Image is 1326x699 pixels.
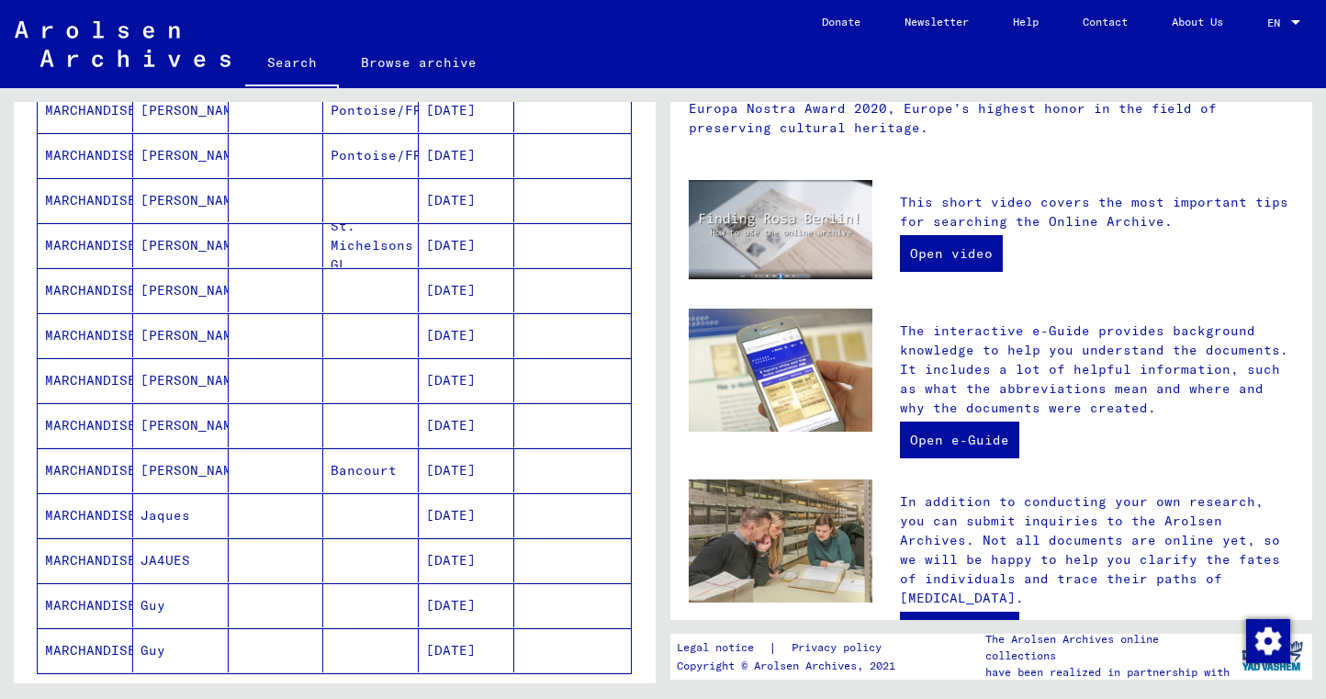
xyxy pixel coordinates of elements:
[38,178,133,222] mat-cell: MARCHANDISE
[419,403,514,447] mat-cell: [DATE]
[677,638,904,658] div: |
[133,448,229,492] mat-cell: [PERSON_NAME]
[38,628,133,672] mat-cell: MARCHANDISE
[133,403,229,447] mat-cell: [PERSON_NAME]
[419,538,514,582] mat-cell: [DATE]
[38,493,133,537] mat-cell: MARCHANDISE
[985,631,1232,664] p: The Arolsen Archives online collections
[339,40,499,85] a: Browse archive
[323,88,419,132] mat-cell: Pontoise/FR.
[777,638,904,658] a: Privacy policy
[419,178,514,222] mat-cell: [DATE]
[38,538,133,582] mat-cell: MARCHANDISE
[245,40,339,88] a: Search
[419,133,514,177] mat-cell: [DATE]
[689,479,872,602] img: inquiries.jpg
[419,88,514,132] mat-cell: [DATE]
[133,313,229,357] mat-cell: [PERSON_NAME]
[15,21,230,67] img: Arolsen_neg.svg
[419,448,514,492] mat-cell: [DATE]
[38,313,133,357] mat-cell: MARCHANDISE
[1246,619,1290,663] img: Zustimmung ändern
[38,583,133,627] mat-cell: MARCHANDISE
[38,448,133,492] mat-cell: MARCHANDISE
[133,538,229,582] mat-cell: JA4UES
[323,133,419,177] mat-cell: Pontoise/FR.
[900,193,1294,231] p: This short video covers the most important tips for searching the Online Archive.
[38,268,133,312] mat-cell: MARCHANDISE
[1267,16,1280,29] mat-select-trigger: EN
[1238,633,1307,679] img: yv_logo.png
[419,628,514,672] mat-cell: [DATE]
[419,313,514,357] mat-cell: [DATE]
[689,309,872,431] img: eguide.jpg
[985,664,1232,681] p: have been realized in partnership with
[1245,618,1289,662] div: Zustimmung ändern
[38,223,133,267] mat-cell: MARCHANDISE
[419,583,514,627] mat-cell: [DATE]
[133,628,229,672] mat-cell: Guy
[900,235,1003,272] a: Open video
[677,638,769,658] a: Legal notice
[900,612,1019,648] a: Send inquiry
[419,493,514,537] mat-cell: [DATE]
[133,223,229,267] mat-cell: [PERSON_NAME]
[419,358,514,402] mat-cell: [DATE]
[133,178,229,222] mat-cell: [PERSON_NAME]
[133,88,229,132] mat-cell: [PERSON_NAME]
[900,492,1294,608] p: In addition to conducting your own research, you can submit inquiries to the Arolsen Archives. No...
[900,321,1294,418] p: The interactive e-Guide provides background knowledge to help you understand the documents. It in...
[323,223,419,267] mat-cell: St. Michelsons GL.
[38,133,133,177] mat-cell: MARCHANDISE
[38,403,133,447] mat-cell: MARCHANDISE
[133,133,229,177] mat-cell: [PERSON_NAME]
[689,80,1294,138] p: In [DATE], our Online Archive received the European Heritage Award / Europa Nostra Award 2020, Eu...
[419,223,514,267] mat-cell: [DATE]
[38,358,133,402] mat-cell: MARCHANDISE
[900,422,1019,458] a: Open e-Guide
[133,493,229,537] mat-cell: Jaques
[689,180,872,280] img: video.jpg
[38,88,133,132] mat-cell: MARCHANDISE
[133,268,229,312] mat-cell: [PERSON_NAME]
[323,448,419,492] mat-cell: Bancourt
[677,658,904,674] p: Copyright © Arolsen Archives, 2021
[133,358,229,402] mat-cell: [PERSON_NAME]
[133,583,229,627] mat-cell: Guy
[419,268,514,312] mat-cell: [DATE]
